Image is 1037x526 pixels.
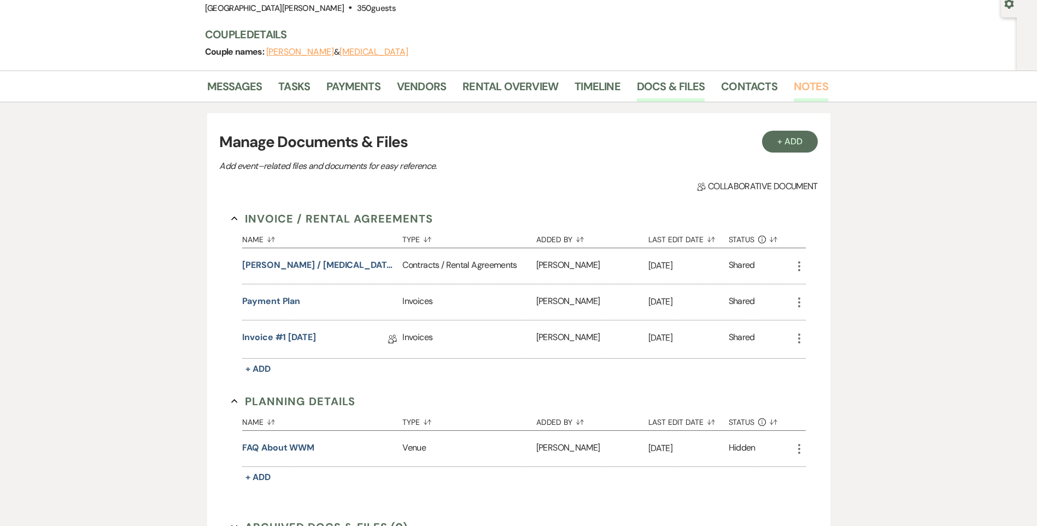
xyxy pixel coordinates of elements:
a: Contacts [721,78,777,102]
button: + Add [242,361,274,377]
button: Status [729,227,793,248]
button: Last Edit Date [648,227,729,248]
span: [GEOGRAPHIC_DATA][PERSON_NAME] [205,3,344,14]
button: + Add [762,131,818,153]
button: Payment Plan [242,295,300,308]
a: Tasks [278,78,310,102]
button: Added By [536,410,648,430]
a: Messages [207,78,262,102]
span: Couple names: [205,46,266,57]
div: [PERSON_NAME] [536,284,648,320]
button: [PERSON_NAME] / [MEDICAL_DATA] Wedding [242,259,398,272]
button: + Add [242,470,274,485]
button: FAQ about WWM [242,441,314,454]
a: Rental Overview [462,78,558,102]
div: [PERSON_NAME] [536,248,648,284]
button: [MEDICAL_DATA] [339,48,408,56]
span: Collaborative document [697,180,817,193]
p: [DATE] [648,259,729,273]
button: Added By [536,227,648,248]
div: Shared [729,259,755,273]
div: [PERSON_NAME] [536,431,648,466]
button: Type [402,227,536,248]
div: [PERSON_NAME] [536,320,648,358]
a: Notes [794,78,828,102]
div: Venue [402,431,536,466]
div: Shared [729,295,755,309]
a: Timeline [575,78,620,102]
h3: Manage Documents & Files [219,131,817,154]
a: Invoice #1 [DATE] [242,331,316,348]
button: Name [242,227,402,248]
div: Contracts / Rental Agreements [402,248,536,284]
button: Invoice / Rental Agreements [231,211,433,227]
span: Status [729,418,755,426]
a: Payments [326,78,380,102]
span: Status [729,236,755,243]
p: [DATE] [648,331,729,345]
div: Invoices [402,320,536,358]
a: Vendors [397,78,446,102]
button: Status [729,410,793,430]
span: + Add [245,363,271,375]
span: + Add [245,471,271,483]
div: Hidden [729,441,755,456]
div: Shared [729,331,755,348]
h3: Couple Details [205,27,817,42]
div: Invoices [402,284,536,320]
button: Last Edit Date [648,410,729,430]
span: 350 guests [357,3,396,14]
button: Type [402,410,536,430]
button: Planning Details [231,393,355,410]
a: Docs & Files [637,78,705,102]
span: & [266,46,408,57]
button: [PERSON_NAME] [266,48,334,56]
p: Add event–related files and documents for easy reference. [219,159,602,173]
p: [DATE] [648,295,729,309]
button: Name [242,410,402,430]
p: [DATE] [648,441,729,455]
